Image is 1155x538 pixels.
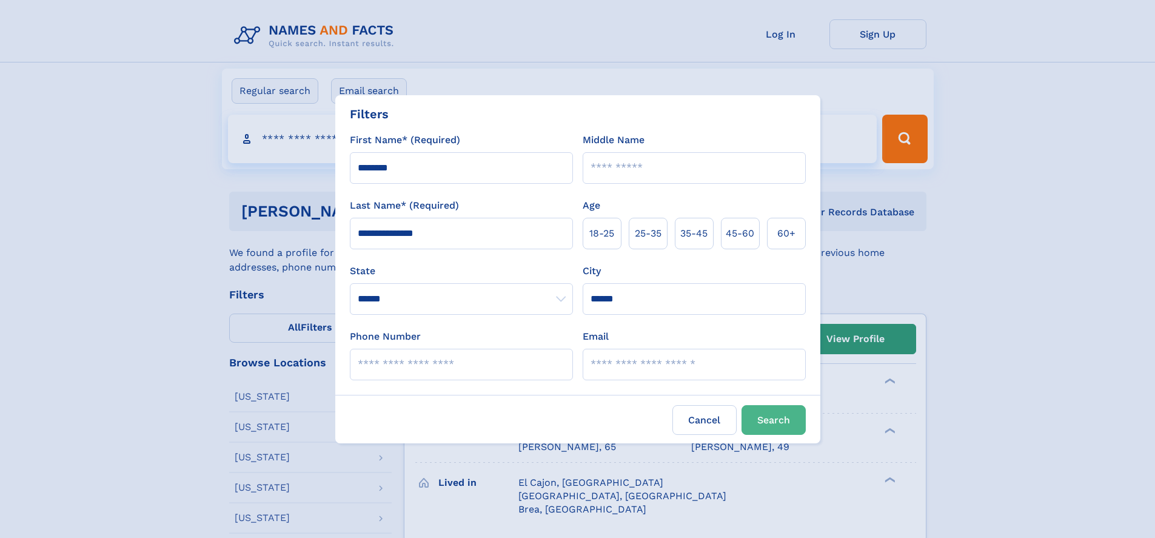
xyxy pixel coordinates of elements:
label: State [350,264,573,278]
span: 18‑25 [589,226,614,241]
label: Age [583,198,600,213]
label: Middle Name [583,133,644,147]
label: Phone Number [350,329,421,344]
label: Email [583,329,609,344]
label: Last Name* (Required) [350,198,459,213]
span: 60+ [777,226,795,241]
span: 45‑60 [726,226,754,241]
button: Search [742,405,806,435]
label: Cancel [672,405,737,435]
span: 25‑35 [635,226,661,241]
label: City [583,264,601,278]
div: Filters [350,105,389,123]
label: First Name* (Required) [350,133,460,147]
span: 35‑45 [680,226,708,241]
